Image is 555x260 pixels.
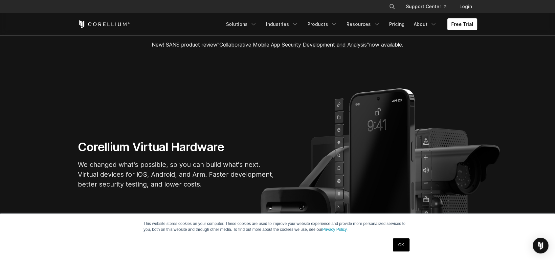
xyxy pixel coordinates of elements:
[217,41,369,48] a: "Collaborative Mobile App Security Development and Analysis"
[322,227,347,232] a: Privacy Policy.
[78,140,275,154] h1: Corellium Virtual Hardware
[152,41,403,48] span: New! SANS product review now available.
[222,18,477,30] div: Navigation Menu
[447,18,477,30] a: Free Trial
[410,18,441,30] a: About
[401,1,452,12] a: Support Center
[386,1,398,12] button: Search
[262,18,302,30] a: Industries
[385,18,409,30] a: Pricing
[533,238,548,253] div: Open Intercom Messenger
[78,20,130,28] a: Corellium Home
[393,238,410,251] a: OK
[144,221,411,232] p: This website stores cookies on your computer. These cookies are used to improve your website expe...
[381,1,477,12] div: Navigation Menu
[303,18,341,30] a: Products
[222,18,261,30] a: Solutions
[78,160,275,189] p: We changed what's possible, so you can build what's next. Virtual devices for iOS, Android, and A...
[454,1,477,12] a: Login
[343,18,384,30] a: Resources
